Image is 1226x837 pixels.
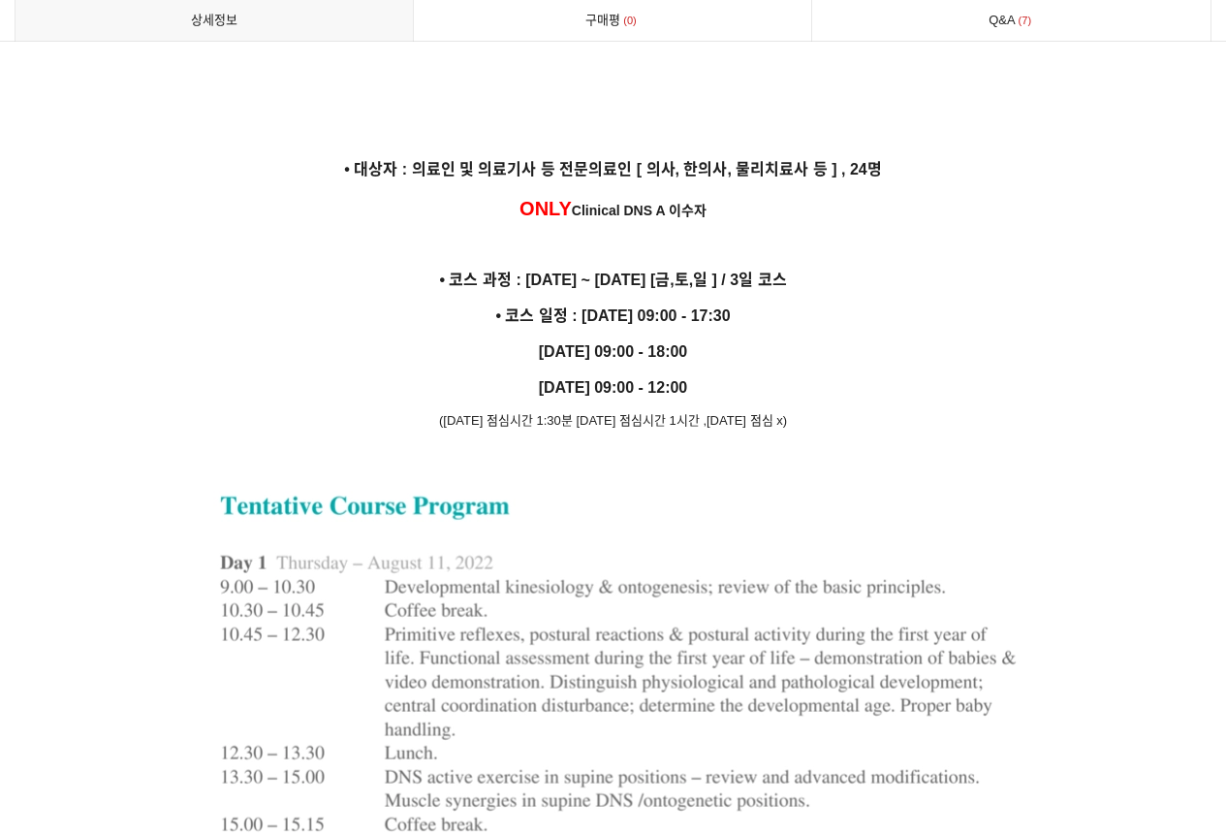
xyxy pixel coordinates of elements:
[344,161,881,177] strong: • 대상자 : 의료인 및 의료기사 등 전문의료인 [ 의사, 한의사, 물리치료사 등 ] , 24명
[539,343,688,360] strong: [DATE] 09:00 - 18:00
[1016,11,1035,31] span: 7
[539,379,688,396] strong: [DATE] 09:00 - 12:00
[572,203,707,218] span: Clinical DNS A 이수자
[495,307,730,324] strong: • 코스 일정 : [DATE] 09:00 - 17:30
[439,413,787,428] span: ([DATE] 점심시간 1:30분 [DATE] 점심시간 1시간 ,[DATE] 점심 x)
[519,198,572,219] strong: ONLY
[439,272,786,288] strong: • 코스 과정 : [DATE] ~ [DATE] [금,토,일 ] / 3일 코스
[620,11,640,31] span: 0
